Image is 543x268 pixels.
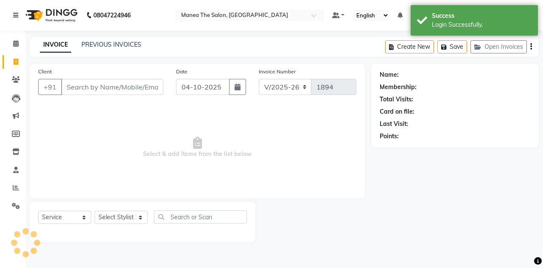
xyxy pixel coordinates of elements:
[470,40,527,53] button: Open Invoices
[380,83,417,92] div: Membership:
[385,40,434,53] button: Create New
[380,107,414,116] div: Card on file:
[61,79,163,95] input: Search by Name/Mobile/Email/Code
[380,70,399,79] div: Name:
[38,105,356,190] span: Select & add items from the list below
[259,68,296,75] label: Invoice Number
[93,3,131,27] b: 08047224946
[22,3,80,27] img: logo
[176,68,188,75] label: Date
[40,37,71,53] a: INVOICE
[380,95,413,104] div: Total Visits:
[81,41,141,48] a: PREVIOUS INVOICES
[38,79,62,95] button: +91
[154,210,247,223] input: Search or Scan
[38,68,52,75] label: Client
[380,120,408,128] div: Last Visit:
[432,11,532,20] div: Success
[380,132,399,141] div: Points:
[432,20,532,29] div: Login Successfully.
[437,40,467,53] button: Save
